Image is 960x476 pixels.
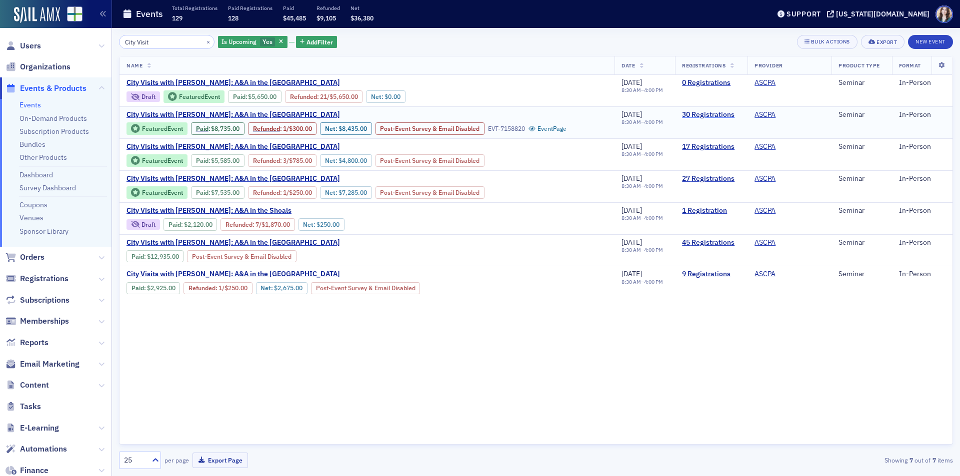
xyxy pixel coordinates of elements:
[179,94,220,99] div: Featured Event
[124,455,146,466] div: 25
[126,238,340,247] span: City Visits with Josh McGowan: A&A in the Port City
[126,142,566,151] a: City Visits with [PERSON_NAME]: A&A in the [GEOGRAPHIC_DATA]
[228,4,272,11] p: Paid Registrations
[838,270,884,279] div: Seminar
[19,170,53,179] a: Dashboard
[5,380,49,391] a: Content
[338,157,367,164] span: $4,800.00
[325,189,338,196] span: Net :
[621,278,641,285] time: 8:30 AM
[325,157,338,164] span: Net :
[754,110,817,119] span: ASCPA
[141,222,155,227] div: Draft
[60,6,82,23] a: View Homepage
[621,269,642,278] span: [DATE]
[811,39,850,44] div: Bulk Actions
[644,182,663,189] time: 4:00 PM
[5,359,79,370] a: Email Marketing
[5,40,41,51] a: Users
[141,94,155,99] div: Draft
[126,206,294,215] span: City Visits with Mike Brand: A&A in the Shoals
[228,90,281,102] div: Paid: 2 - $565000
[19,200,47,209] a: Coupons
[253,125,283,132] span: :
[621,87,663,93] div: –
[126,186,187,199] div: Featured Event
[682,62,725,69] span: Registrations
[303,221,316,228] span: Net :
[899,174,945,183] div: In-Person
[899,206,945,215] div: In-Person
[5,337,48,348] a: Reports
[621,110,642,119] span: [DATE]
[233,93,248,100] span: :
[754,206,817,215] span: ASCPA
[320,186,371,198] div: Net: $728500
[188,284,215,292] a: Refunded
[876,39,897,45] div: Export
[371,93,384,100] span: Net :
[142,126,183,131] div: Featured Event
[136,8,163,20] h1: Events
[211,189,239,196] span: $7,535.00
[126,142,340,151] span: City Visits with Mike Brand: A&A in the Rocket City
[754,78,775,87] a: ASCPA
[621,183,663,189] div: –
[5,273,68,284] a: Registrations
[163,90,224,103] div: Featured Event
[754,62,782,69] span: Provider
[19,227,68,236] a: Sponsor Library
[754,174,775,183] a: ASCPA
[320,154,371,166] div: Net: $480000
[126,110,340,119] span: City Visits with Josh McGowan: A&A in the Queen City
[131,253,144,260] a: Paid
[861,35,904,49] button: Export
[261,221,290,228] span: $1,870.00
[908,35,953,49] button: New Event
[5,295,69,306] a: Subscriptions
[754,238,775,247] a: ASCPA
[188,284,218,292] span: :
[644,86,663,93] time: 4:00 PM
[20,83,86,94] span: Events & Products
[682,456,953,465] div: Showing out of items
[296,36,337,48] button: AddFilter
[5,444,67,455] a: Automations
[283,14,306,22] span: $45,485
[289,189,312,196] span: $250.00
[20,40,41,51] span: Users
[316,14,336,22] span: $9,105
[14,7,60,23] a: SailAMX
[786,9,821,18] div: Support
[306,37,333,46] span: Add Filter
[838,78,884,87] div: Seminar
[298,218,344,230] div: Net: $25000
[211,125,239,132] span: $8,735.00
[644,278,663,285] time: 4:00 PM
[827,10,933,17] button: [US_STATE][DOMAIN_NAME]
[19,153,67,162] a: Other Products
[290,93,320,100] span: :
[126,238,378,247] a: City Visits with [PERSON_NAME]: A&A in the [GEOGRAPHIC_DATA]
[5,252,44,263] a: Orders
[224,284,247,292] span: $250.00
[908,36,953,45] a: New Event
[19,183,76,192] a: Survey Dashboard
[253,125,280,132] a: Refunded
[191,122,244,134] div: Paid: 34 - $873500
[621,238,642,247] span: [DATE]
[262,37,272,45] span: Yes
[248,93,276,100] span: $5,650.00
[621,215,663,221] div: –
[836,9,929,18] div: [US_STATE][DOMAIN_NAME]
[935,5,953,23] span: Profile
[142,190,183,195] div: Featured Event
[225,221,252,228] a: Refunded
[754,78,817,87] span: ASCPA
[126,110,566,119] a: City Visits with [PERSON_NAME]: A&A in the [GEOGRAPHIC_DATA]
[221,37,256,45] span: Is Upcoming
[196,157,211,164] span: :
[5,465,48,476] a: Finance
[838,174,884,183] div: Seminar
[19,213,43,222] a: Venues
